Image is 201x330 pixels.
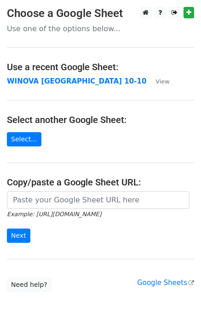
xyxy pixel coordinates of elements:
[7,229,30,243] input: Next
[7,114,194,125] h4: Select another Google Sheet:
[155,78,169,85] small: View
[7,7,194,20] h3: Choose a Google Sheet
[137,279,194,287] a: Google Sheets
[7,177,194,188] h4: Copy/paste a Google Sheet URL:
[7,191,190,209] input: Paste your Google Sheet URL here
[7,132,41,146] a: Select...
[7,211,101,218] small: Example: [URL][DOMAIN_NAME]
[7,24,194,34] p: Use one of the options below...
[7,278,52,292] a: Need help?
[7,62,194,73] h4: Use a recent Google Sheet:
[7,77,146,85] a: WINOVA [GEOGRAPHIC_DATA] 10-10
[146,77,169,85] a: View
